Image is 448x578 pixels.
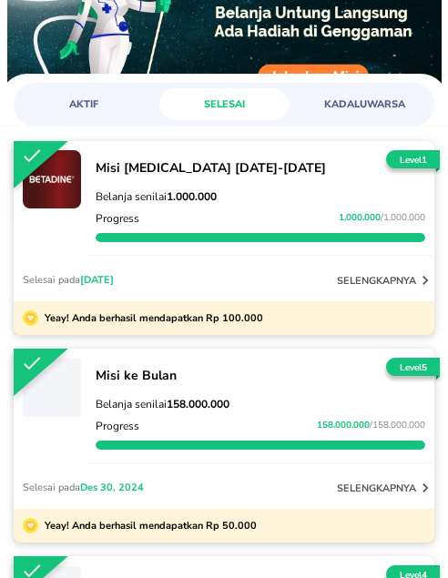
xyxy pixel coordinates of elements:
[80,481,144,494] span: Des 30, 2024
[80,273,114,287] span: [DATE]
[339,211,381,224] span: 1.000.000
[159,88,289,120] a: SELESAI
[23,273,114,287] p: Selesai pada
[300,88,429,120] a: KADALUWARSA
[337,271,434,289] button: selengkapnya
[96,367,425,384] p: Misi ke Bulan
[23,481,144,494] p: Selesai pada
[337,482,416,495] p: selengkapnya
[337,479,434,497] button: selengkapnya
[382,154,443,167] p: Level 1
[167,189,217,204] strong: 1.000.000
[38,310,263,326] p: Yeay! Anda berhasil mendapatkan Rp 100.000
[96,211,139,226] p: Progress
[167,397,229,411] strong: 158.000.000
[311,97,418,111] span: KADALUWARSA
[96,419,139,433] p: Progress
[30,97,137,111] span: AKTIF
[170,97,278,111] span: SELESAI
[23,358,81,416] button: ‌
[19,88,148,120] a: AKTIF
[370,419,425,431] span: / 158.000.000
[382,361,443,375] p: Level 5
[14,83,434,120] div: loyalty mission tabs
[96,189,217,204] span: Belanja senilai
[96,397,229,411] span: Belanja senilai
[381,211,425,224] span: / 1.000.000
[317,419,370,431] span: 158.000.000
[96,159,425,177] p: Misi [MEDICAL_DATA] [DATE]-[DATE]
[337,274,416,288] p: selengkapnya
[38,518,257,533] p: Yeay! Anda berhasil mendapatkan Rp 50.000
